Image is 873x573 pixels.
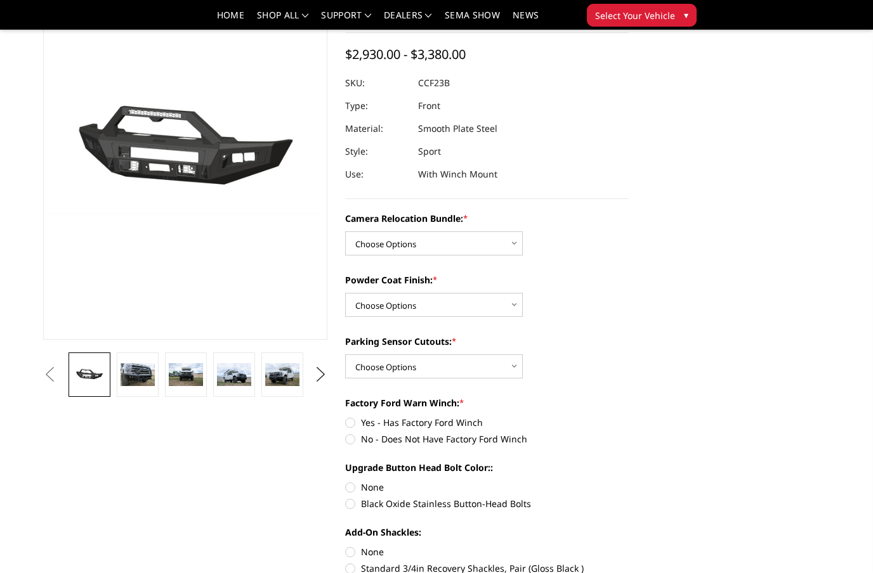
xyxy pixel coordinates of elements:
[345,46,466,63] span: $2,930.00 - $3,380.00
[121,363,155,386] img: 2023-2025 Ford F250-350-A2 Series-Sport Front Bumper (winch mount)
[345,480,629,494] label: None
[684,8,688,22] span: ▾
[345,416,629,429] label: Yes - Has Factory Ford Winch
[345,273,629,286] label: Powder Coat Finish:
[587,4,697,27] button: Select Your Vehicle
[418,140,441,163] dd: Sport
[345,461,629,474] label: Upgrade Button Head Bolt Color::
[217,363,251,386] img: 2023-2025 Ford F250-350-A2 Series-Sport Front Bumper (winch mount)
[257,11,308,29] a: shop all
[345,335,629,348] label: Parking Sensor Cutouts:
[345,94,409,117] dt: Type:
[445,11,500,29] a: SEMA Show
[345,396,629,409] label: Factory Ford Warn Winch:
[345,140,409,163] dt: Style:
[169,363,203,386] img: 2023-2025 Ford F250-350-A2 Series-Sport Front Bumper (winch mount)
[345,497,629,510] label: Black Oxide Stainless Button-Head Bolts
[418,163,497,186] dd: With Winch Mount
[345,432,629,446] label: No - Does Not Have Factory Ford Winch
[311,365,330,384] button: Next
[345,163,409,186] dt: Use:
[595,9,675,22] span: Select Your Vehicle
[418,72,450,94] dd: CCF23B
[418,94,440,117] dd: Front
[40,365,59,384] button: Previous
[418,117,497,140] dd: Smooth Plate Steel
[513,11,539,29] a: News
[384,11,432,29] a: Dealers
[345,545,629,558] label: None
[321,11,371,29] a: Support
[345,117,409,140] dt: Material:
[345,212,629,225] label: Camera Relocation Bundle:
[265,363,299,386] img: 2023-2025 Ford F250-350-A2 Series-Sport Front Bumper (winch mount)
[217,11,244,29] a: Home
[345,525,629,539] label: Add-On Shackles:
[345,72,409,94] dt: SKU:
